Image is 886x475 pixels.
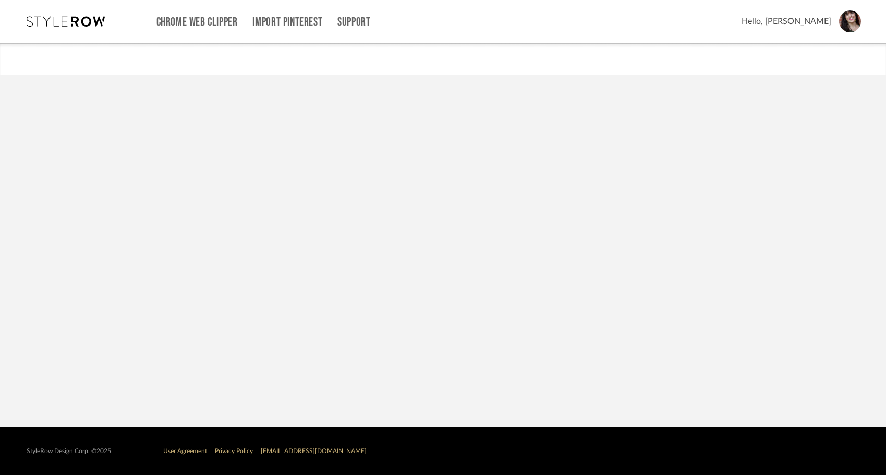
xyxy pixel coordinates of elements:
[261,448,367,454] a: [EMAIL_ADDRESS][DOMAIN_NAME]
[337,18,370,27] a: Support
[163,448,207,454] a: User Agreement
[215,448,253,454] a: Privacy Policy
[839,10,861,32] img: avatar
[252,18,322,27] a: Import Pinterest
[742,15,831,28] span: Hello, [PERSON_NAME]
[27,447,111,455] div: StyleRow Design Corp. ©2025
[156,18,238,27] a: Chrome Web Clipper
